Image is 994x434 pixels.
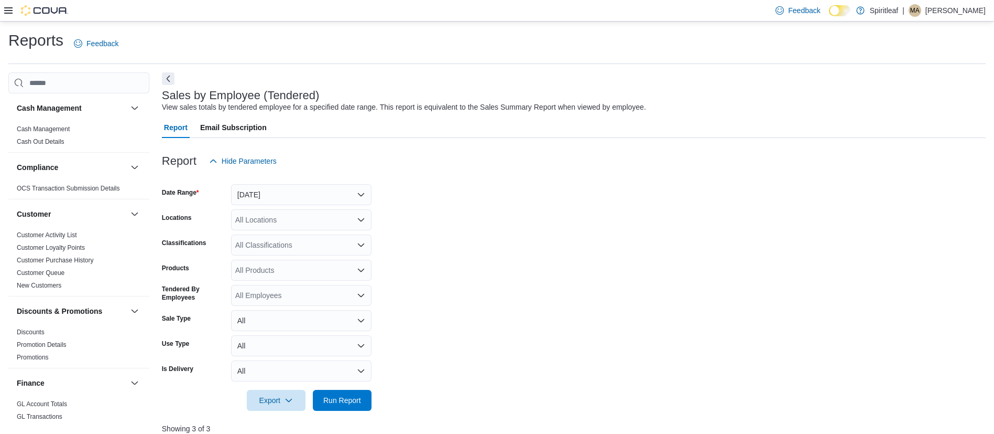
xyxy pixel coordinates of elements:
span: MA [910,4,920,17]
span: Customer Loyalty Points [17,244,85,252]
label: Sale Type [162,314,191,323]
span: Report [164,117,188,138]
span: Hide Parameters [222,156,277,166]
h3: Report [162,155,196,167]
span: Run Report [323,395,361,406]
label: Use Type [162,340,189,348]
label: Locations [162,214,192,222]
a: New Customers [17,282,61,289]
span: Promotion Details [17,341,67,349]
span: Feedback [788,5,820,16]
div: Cash Management [8,123,149,152]
h3: Sales by Employee (Tendered) [162,89,320,102]
h3: Cash Management [17,103,82,113]
h1: Reports [8,30,63,51]
button: Customer [17,209,126,219]
button: Discounts & Promotions [128,305,141,317]
button: Next [162,72,174,85]
div: Mark A [909,4,921,17]
span: GL Account Totals [17,400,67,408]
p: Showing 3 of 3 [162,424,989,434]
button: Open list of options [357,241,365,249]
button: Compliance [17,162,126,173]
h3: Finance [17,378,45,388]
button: Customer [128,208,141,220]
a: GL Account Totals [17,400,67,408]
div: View sales totals by tendered employee for a specified date range. This report is equivalent to t... [162,102,646,113]
button: Export [247,390,305,411]
button: Cash Management [128,102,141,114]
a: Cash Out Details [17,138,64,145]
button: All [231,335,372,356]
button: Compliance [128,161,141,174]
button: All [231,310,372,331]
span: Feedback [86,38,118,49]
h3: Customer [17,209,51,219]
span: Email Subscription [200,117,267,138]
a: Promotions [17,354,49,361]
div: Customer [8,229,149,296]
span: Customer Queue [17,269,64,277]
button: Finance [17,378,126,388]
a: Cash Management [17,125,70,133]
a: Customer Queue [17,269,64,277]
input: Dark Mode [829,5,851,16]
div: Discounts & Promotions [8,326,149,368]
a: GL Transactions [17,413,62,420]
span: Dark Mode [829,16,829,17]
button: Discounts & Promotions [17,306,126,316]
button: Run Report [313,390,372,411]
img: Cova [21,5,68,16]
label: Is Delivery [162,365,193,373]
a: Customer Activity List [17,231,77,239]
p: [PERSON_NAME] [925,4,986,17]
a: Promotion Details [17,341,67,348]
label: Products [162,264,189,272]
button: Finance [128,377,141,389]
a: Customer Loyalty Points [17,244,85,251]
label: Date Range [162,188,199,197]
label: Tendered By Employees [162,285,227,302]
span: Export [253,390,299,411]
h3: Discounts & Promotions [17,306,102,316]
h3: Compliance [17,162,58,173]
button: Cash Management [17,103,126,113]
p: | [902,4,904,17]
a: OCS Transaction Submission Details [17,185,120,192]
span: GL Transactions [17,412,62,421]
a: Customer Purchase History [17,257,94,264]
button: All [231,361,372,382]
div: Compliance [8,182,149,199]
label: Classifications [162,239,206,247]
button: Open list of options [357,216,365,224]
a: Discounts [17,329,45,336]
button: Hide Parameters [205,151,281,172]
span: New Customers [17,281,61,290]
button: Open list of options [357,291,365,300]
a: Feedback [70,33,123,54]
span: Cash Out Details [17,137,64,146]
button: [DATE] [231,184,372,205]
button: Open list of options [357,266,365,274]
p: Spiritleaf [870,4,898,17]
span: OCS Transaction Submission Details [17,184,120,193]
div: Finance [8,398,149,427]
